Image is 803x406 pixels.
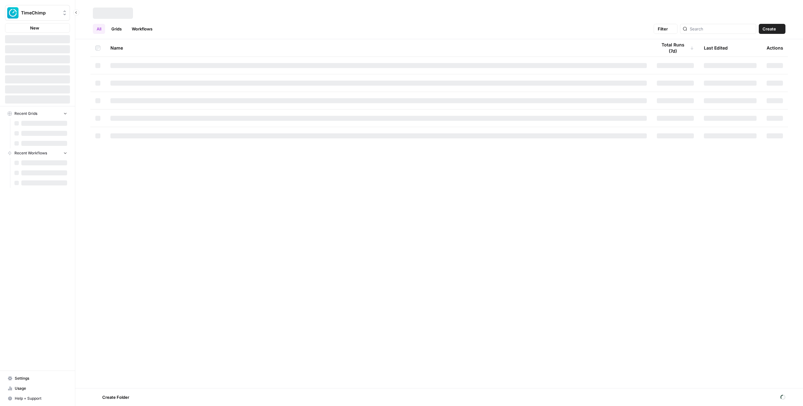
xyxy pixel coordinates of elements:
[5,109,70,118] button: Recent Grids
[654,24,678,34] button: Filter
[5,393,70,403] button: Help + Support
[30,25,39,31] span: New
[102,394,129,400] span: Create Folder
[108,24,125,34] a: Grids
[15,386,67,391] span: Usage
[5,148,70,158] button: Recent Workflows
[5,383,70,393] a: Usage
[5,23,70,33] button: New
[14,150,47,156] span: Recent Workflows
[93,392,133,402] button: Create Folder
[704,39,728,56] div: Last Edited
[5,5,70,21] button: Workspace: TimeChimp
[690,26,753,32] input: Search
[658,26,668,32] span: Filter
[110,39,647,56] div: Name
[93,24,105,34] a: All
[21,10,59,16] span: TimeChimp
[7,7,19,19] img: TimeChimp Logo
[15,376,67,381] span: Settings
[759,24,785,34] button: Create
[14,111,37,116] span: Recent Grids
[657,39,694,56] div: Total Runs (7d)
[5,373,70,383] a: Settings
[128,24,156,34] a: Workflows
[767,39,783,56] div: Actions
[763,26,776,32] span: Create
[15,396,67,401] span: Help + Support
